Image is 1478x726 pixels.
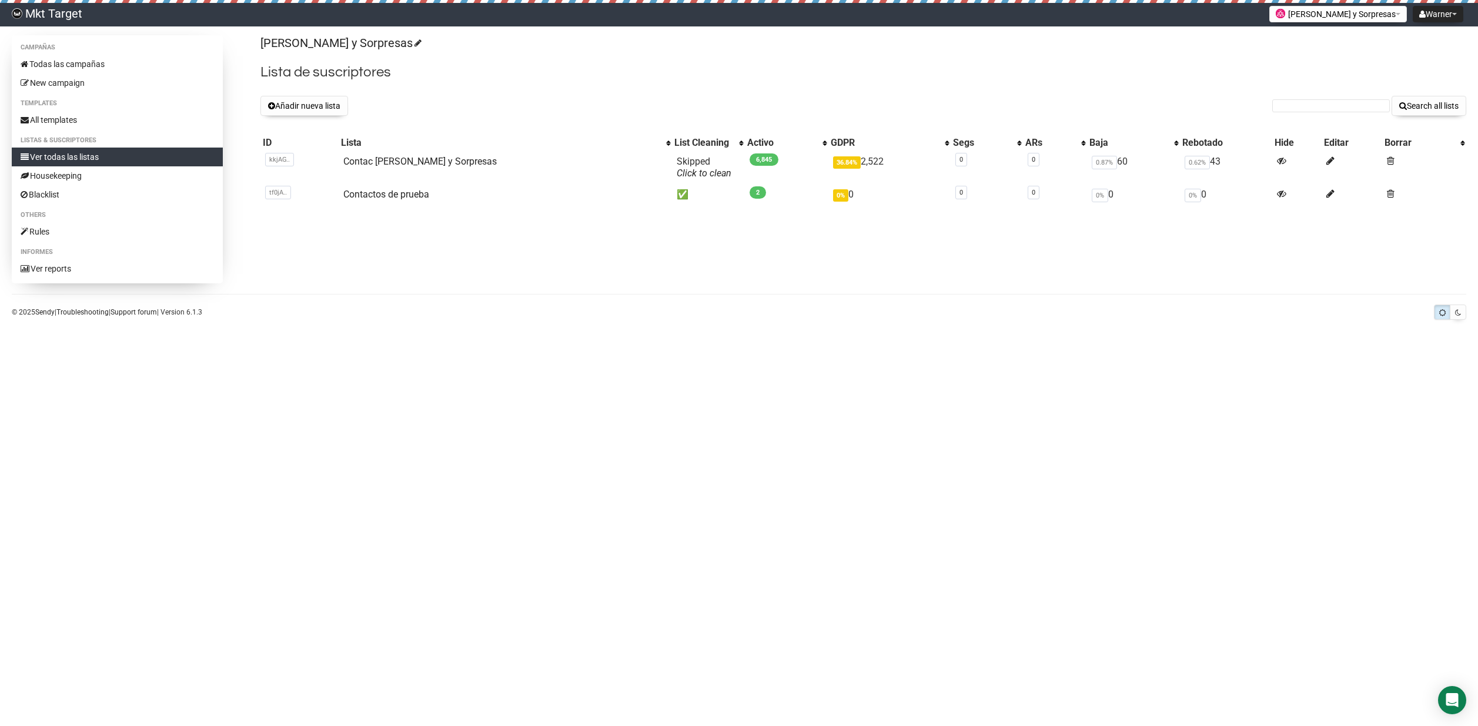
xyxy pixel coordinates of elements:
td: 0 [828,184,951,205]
span: 0% [833,189,848,202]
div: Editar [1324,137,1379,149]
span: 36.84% [833,156,861,169]
button: [PERSON_NAME] y Sorpresas [1269,6,1407,22]
div: Borrar [1385,137,1454,149]
div: Baja [1089,137,1168,149]
td: 60 [1087,151,1180,184]
span: Skipped [677,156,731,179]
a: 0 [959,156,963,163]
li: Listas & Suscriptores [12,133,223,148]
a: New campaign [12,73,223,92]
li: Others [12,208,223,222]
th: Baja: No sort applied, activate to apply an ascending sort [1087,135,1180,151]
p: © 2025 | | | Version 6.1.3 [12,306,202,319]
div: ARs [1025,137,1075,149]
a: Support forum [111,308,157,316]
a: Sendy [35,308,55,316]
th: ARs: No sort applied, activate to apply an ascending sort [1023,135,1087,151]
a: Rules [12,222,223,241]
div: Lista [341,137,660,149]
span: tf0jA.. [265,186,291,199]
div: ID [263,137,336,149]
a: 0 [959,189,963,196]
th: Segs: No sort applied, activate to apply an ascending sort [951,135,1023,151]
button: Warner [1413,6,1463,22]
div: Segs [953,137,1011,149]
a: Ver todas las listas [12,148,223,166]
a: Todas las campañas [12,55,223,73]
th: Borrar: No sort applied, activate to apply an ascending sort [1382,135,1466,151]
span: 0% [1185,189,1201,202]
td: 0 [1087,184,1180,205]
a: Contac [PERSON_NAME] y Sorpresas [343,156,497,167]
span: 0.87% [1092,156,1117,169]
a: Blacklist [12,185,223,204]
td: 2,522 [828,151,951,184]
td: 43 [1180,151,1273,184]
span: 6,845 [750,153,778,166]
li: Templates [12,96,223,111]
th: Hide: No sort applied, sorting is disabled [1272,135,1322,151]
th: Activo: No sort applied, activate to apply an ascending sort [745,135,828,151]
th: GDPR: No sort applied, activate to apply an ascending sort [828,135,951,151]
a: Contactos de prueba [343,189,429,200]
a: 0 [1032,156,1035,163]
span: 2 [750,186,766,199]
th: ID: No sort applied, sorting is disabled [260,135,339,151]
th: Editar: No sort applied, sorting is disabled [1322,135,1382,151]
a: [PERSON_NAME] y Sorpresas [260,36,420,50]
li: Informes [12,245,223,259]
th: Rebotado: No sort applied, sorting is disabled [1180,135,1273,151]
img: favicons [1276,9,1285,18]
li: Campañas [12,41,223,55]
span: 0.62% [1185,156,1210,169]
div: Hide [1275,137,1319,149]
a: 0 [1032,189,1035,196]
img: d30555bd1ab140a80d351df46be4d5e5 [12,8,22,19]
div: List Cleaning [674,137,733,149]
div: Activo [747,137,816,149]
a: All templates [12,111,223,129]
a: Click to clean [677,168,731,179]
button: Search all lists [1392,96,1466,116]
th: List Cleaning: No sort applied, activate to apply an ascending sort [672,135,745,151]
a: Ver reports [12,259,223,278]
button: Añadir nueva lista [260,96,348,116]
div: Rebotado [1182,137,1270,149]
th: Lista: No sort applied, activate to apply an ascending sort [339,135,672,151]
td: 0 [1180,184,1273,205]
a: Housekeeping [12,166,223,185]
h2: Lista de suscriptores [260,62,1466,83]
div: GDPR [831,137,939,149]
span: kkjAG.. [265,153,294,166]
td: ✅ [672,184,745,205]
span: 0% [1092,189,1108,202]
div: Open Intercom Messenger [1438,686,1466,714]
a: Troubleshooting [56,308,109,316]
